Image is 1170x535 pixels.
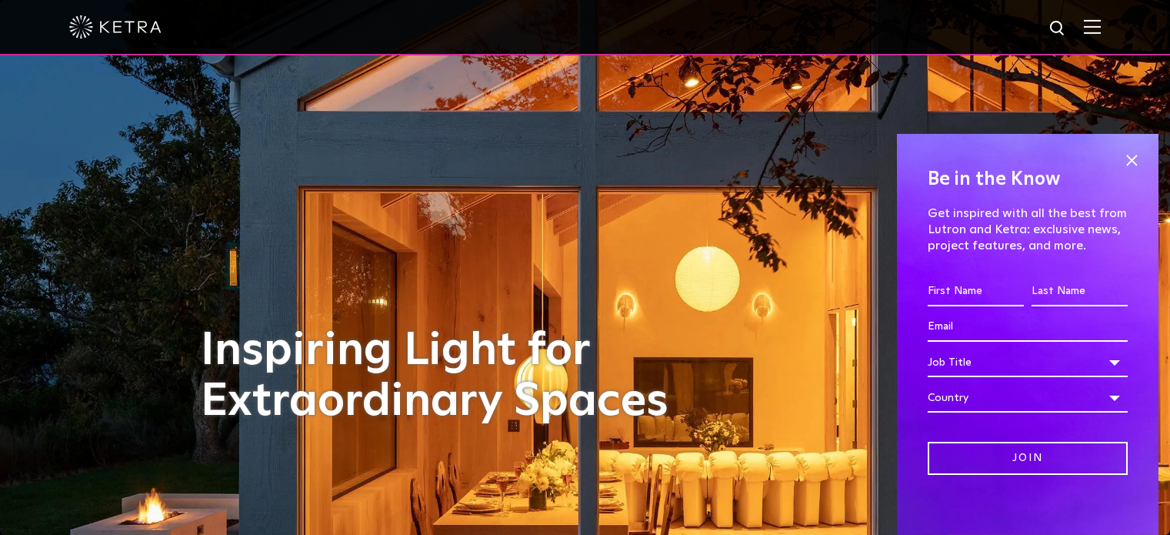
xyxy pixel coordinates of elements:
img: search icon [1048,19,1068,38]
div: Job Title [928,348,1128,377]
input: Last Name [1032,277,1128,306]
input: Join [928,442,1128,475]
img: Hamburger%20Nav.svg [1084,19,1101,34]
input: First Name [928,277,1024,306]
p: Get inspired with all the best from Lutron and Ketra: exclusive news, project features, and more. [928,206,1128,253]
img: ketra-logo-2019-white [69,15,162,38]
div: Country [928,383,1128,413]
h4: Be in the Know [928,165,1128,194]
input: Email [928,313,1128,342]
h1: Inspiring Light for Extraordinary Spaces [201,326,701,427]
